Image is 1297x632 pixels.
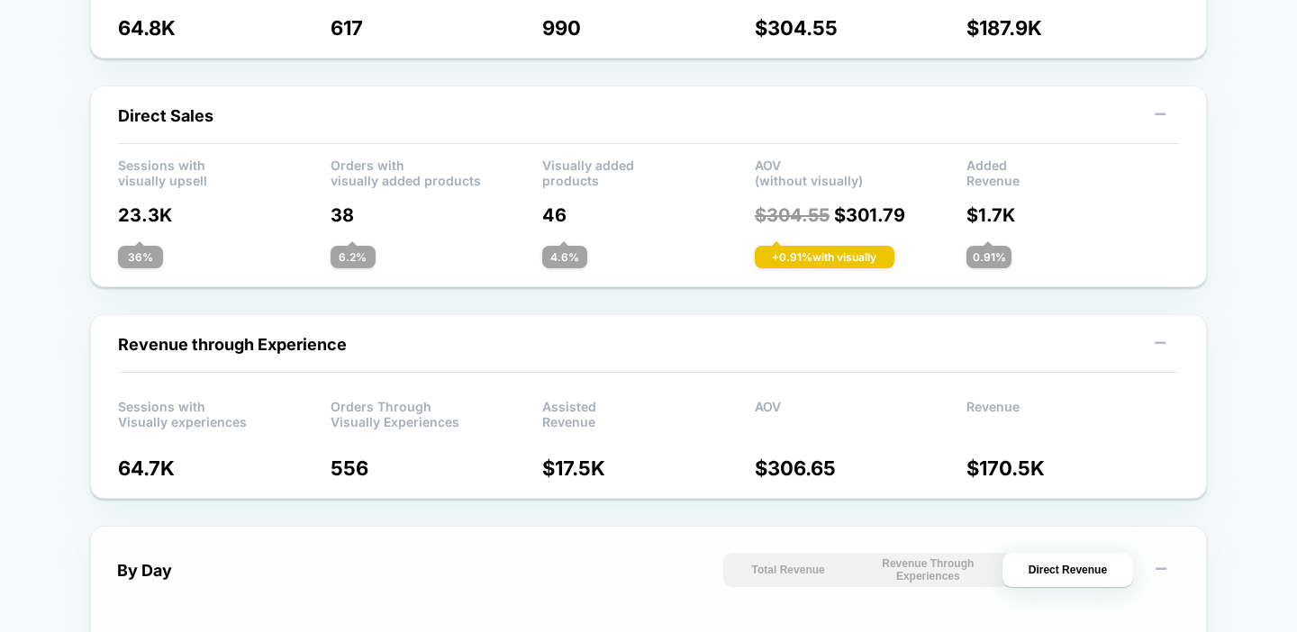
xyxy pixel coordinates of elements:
[118,335,347,354] span: Revenue through Experience
[755,204,830,226] span: $ 304.55
[755,246,894,268] div: + 0.91 % with visually
[542,246,587,268] div: 4.6 %
[542,399,755,426] p: Assisted Revenue
[542,16,755,40] p: 990
[966,16,1179,40] p: $ 187.9K
[755,399,967,426] p: AOV
[118,246,163,268] div: 36 %
[331,246,376,268] div: 6.2 %
[755,204,967,226] p: $ 301.79
[331,16,543,40] p: 617
[118,399,331,426] p: Sessions with Visually experiences
[118,158,331,185] p: Sessions with visually upsell
[331,204,543,226] p: 38
[966,456,1179,480] p: $ 170.5K
[118,106,213,125] span: Direct Sales
[966,204,1179,226] p: $ 1.7K
[542,456,755,480] p: $ 17.5K
[755,16,967,40] p: $ 304.55
[331,158,543,185] p: Orders with visually added products
[755,158,967,185] p: AOV (without visually)
[542,204,755,226] p: 46
[966,246,1011,268] div: 0.91 %
[118,16,331,40] p: 64.8K
[1002,553,1133,587] button: Direct Revenue
[966,158,1179,185] p: Added Revenue
[118,456,331,480] p: 64.7K
[331,399,543,426] p: Orders Through Visually Experiences
[542,158,755,185] p: Visually added products
[117,561,172,580] div: By Day
[723,553,854,587] button: Total Revenue
[331,456,543,480] p: 556
[863,553,993,587] button: Revenue Through Experiences
[755,456,967,480] p: $ 306.65
[966,399,1179,426] p: Revenue
[118,204,331,226] p: 23.3K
